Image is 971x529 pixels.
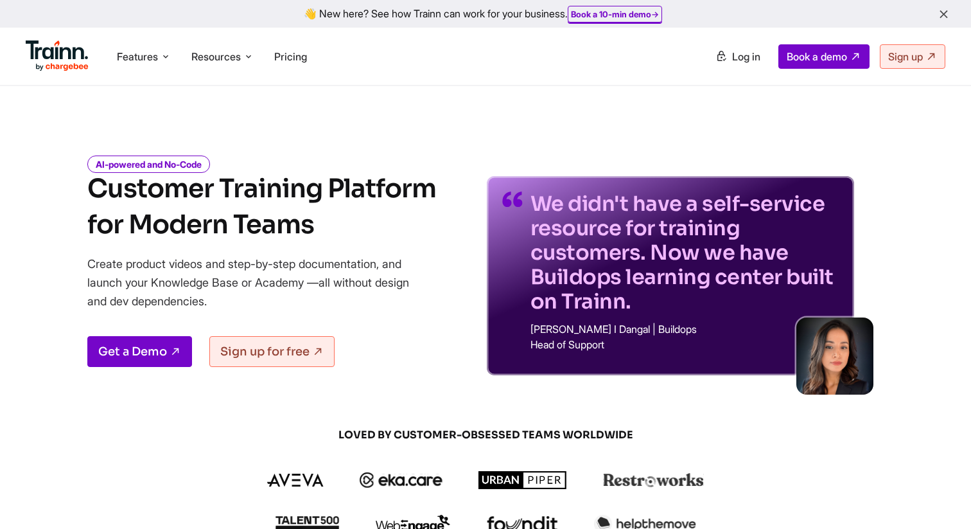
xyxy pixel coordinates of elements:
[209,336,335,367] a: Sign up for free
[880,44,945,69] a: Sign up
[571,9,651,19] b: Book a 10-min demo
[267,474,324,487] img: aveva logo
[26,40,89,71] img: Trainn Logo
[603,473,704,487] img: restroworks logo
[177,428,794,442] span: LOVED BY CUSTOMER-OBSESSED TEAMS WORLDWIDE
[87,255,428,310] p: Create product videos and step-by-step documentation, and launch your Knowledge Base or Academy —...
[87,336,192,367] a: Get a Demo
[191,49,241,64] span: Resources
[708,45,768,68] a: Log in
[787,50,847,63] span: Book a demo
[778,44,870,69] a: Book a demo
[360,472,443,488] img: ekacare logo
[502,192,523,207] img: quotes-purple.41a7099.svg
[571,9,659,19] a: Book a 10-min demo→
[117,49,158,64] span: Features
[478,471,567,489] img: urbanpiper logo
[530,324,839,334] p: [PERSON_NAME] I Dangal | Buildops
[8,8,963,20] div: 👋 New here? See how Trainn can work for your business.
[732,50,760,63] span: Log in
[87,171,436,243] h1: Customer Training Platform for Modern Teams
[530,192,839,314] p: We didn't have a self-service resource for training customers. Now we have Buildops learning cent...
[87,156,210,173] i: AI-powered and No-Code
[530,339,839,350] p: Head of Support
[888,50,923,63] span: Sign up
[796,318,873,395] img: sabina-buildops.d2e8138.png
[274,50,307,63] a: Pricing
